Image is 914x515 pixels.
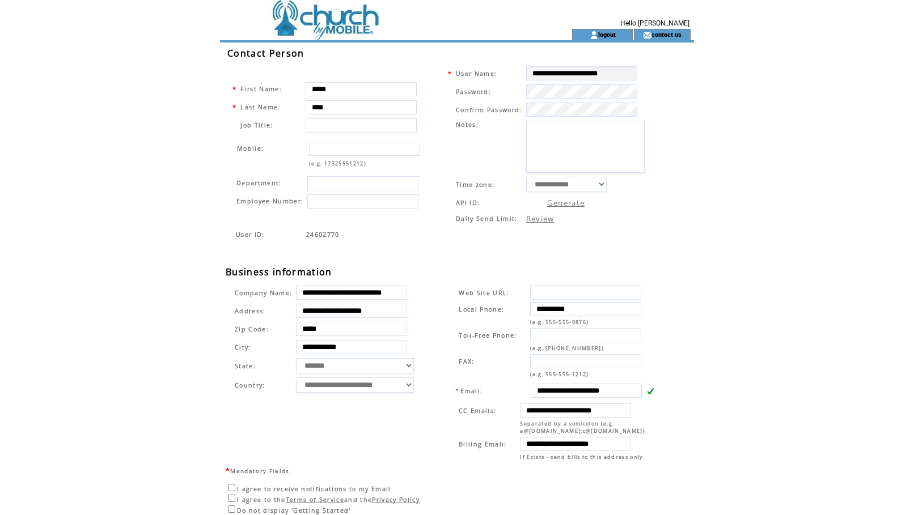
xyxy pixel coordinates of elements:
[459,440,507,448] span: Billing Email:
[520,420,645,435] span: Separated by a semicolon (e.g. a@[DOMAIN_NAME];c@[DOMAIN_NAME])
[526,214,555,224] a: Review
[235,289,292,297] span: Company Name:
[237,496,286,504] span: I agree to the
[236,197,303,205] span: Employee Number:
[237,507,351,514] span: Do not display 'Getting Started'
[235,343,251,351] span: City:
[646,387,654,395] img: v.gif
[459,289,509,297] span: Web Site URL:
[459,305,504,313] span: Local Phone:
[235,325,269,333] span: Zip Code:
[460,387,483,395] span: Email:
[240,103,280,111] span: Last Name:
[547,198,585,208] a: Generate
[459,357,474,365] span: FAX:
[235,307,266,315] span: Address:
[530,318,589,326] span: (e.g. 555-555-9876)
[620,19,689,27] span: Hello [PERSON_NAME]
[306,231,340,239] span: Indicates the agent code for sign up page with sales agent or reseller tracking code
[598,31,616,38] a: logout
[456,121,479,129] span: Notes:
[344,496,372,504] span: and the
[643,31,651,40] img: contact_us_icon.gif
[227,47,304,59] span: Contact Person
[456,181,494,189] span: Time zone:
[590,31,598,40] img: account_icon.gif
[372,496,420,504] a: Privacy Policy
[530,371,589,378] span: (e.g. 555-555-1212)
[240,121,273,129] span: Job Title:
[237,144,264,152] span: Mobile:
[456,88,491,96] span: Password:
[651,31,682,38] a: contact us
[236,179,282,187] span: Department:
[226,266,332,278] span: Business information
[237,485,391,493] span: I agree to receive notifications to my Email
[235,381,265,389] span: Country:
[240,85,282,93] span: First Name:
[235,362,292,370] span: State:
[456,215,518,223] span: Daily Send Limit:
[459,331,517,339] span: Toll-Free Phone:
[309,160,366,167] span: (e.g. 17325551212)
[236,231,265,239] span: Indicates the agent code for sign up page with sales agent or reseller tracking code
[456,199,480,207] span: API ID:
[459,407,496,415] span: CC Emails:
[286,496,344,504] a: Terms of Service
[520,453,643,461] span: If Exists - send bills to this address only
[456,106,522,114] span: Confirm Password:
[230,467,289,475] span: Mandatory Fields
[530,344,604,352] span: (e.g. [PHONE_NUMBER])
[456,70,497,78] span: User Name:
